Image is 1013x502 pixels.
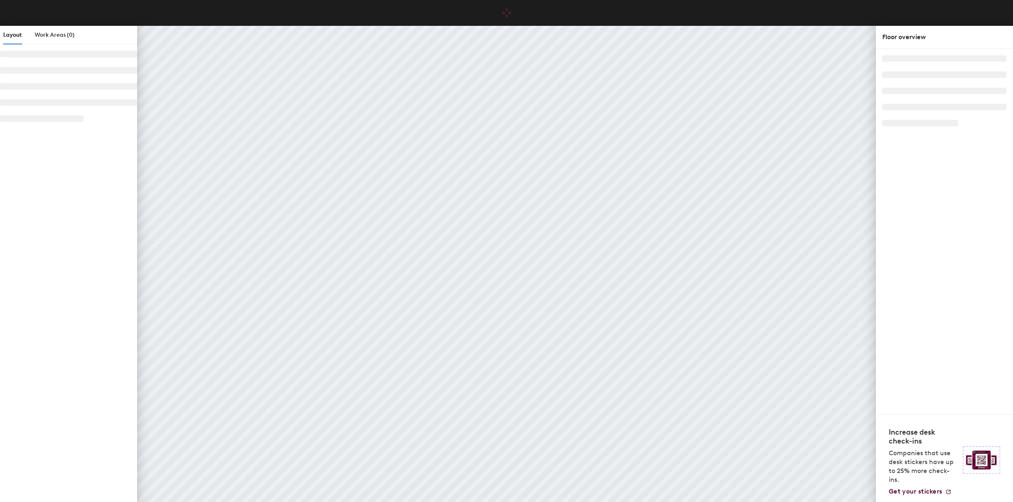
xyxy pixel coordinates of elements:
span: Get your stickers [889,487,942,495]
p: Companies that use desk stickers have up to 25% more check-ins. [889,449,958,484]
img: Sticker logo [963,446,1000,474]
span: Work Areas (0) [35,31,75,38]
span: Layout [3,31,22,38]
h4: Increase desk check-ins [889,428,958,446]
div: Floor overview [882,32,1007,42]
a: Get your stickers [889,487,952,496]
